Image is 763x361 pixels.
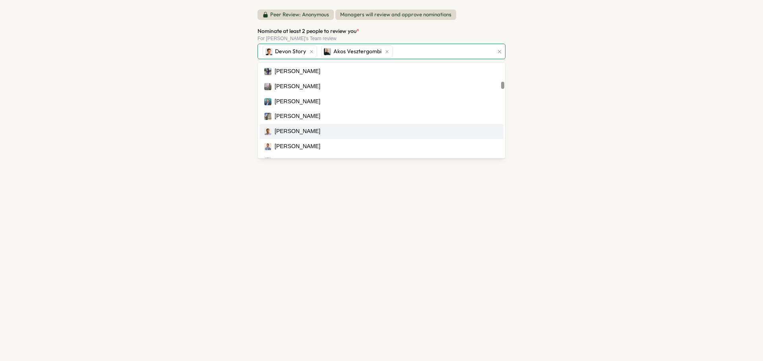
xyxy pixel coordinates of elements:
[264,128,271,135] img: Amit Saini
[324,48,331,55] img: Akos Vesztergombi
[275,67,320,76] div: [PERSON_NAME]
[258,36,505,41] div: For [PERSON_NAME]'s Team review
[275,142,320,151] div: [PERSON_NAME]
[275,112,320,121] div: [PERSON_NAME]
[264,83,271,90] img: Keyur Shah
[264,143,271,150] img: Raghavendra Pai
[275,82,320,91] div: [PERSON_NAME]
[264,113,271,120] img: Kai Liu
[265,48,273,55] img: Devon Story
[264,68,271,75] img: Sasha Stashwick
[275,157,320,166] div: [PERSON_NAME]
[264,98,271,105] img: Joe Eilers
[275,127,320,136] div: [PERSON_NAME]
[275,97,320,106] div: [PERSON_NAME]
[335,10,456,20] span: Managers will review and approve nominations
[264,158,271,165] img: Vishal Patel
[333,47,381,56] span: Akos Vesztergombi
[270,11,329,18] p: Peer Review: Anonymous
[275,47,306,56] span: Devon Story
[258,27,356,35] span: Nominate at least 2 people to review you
